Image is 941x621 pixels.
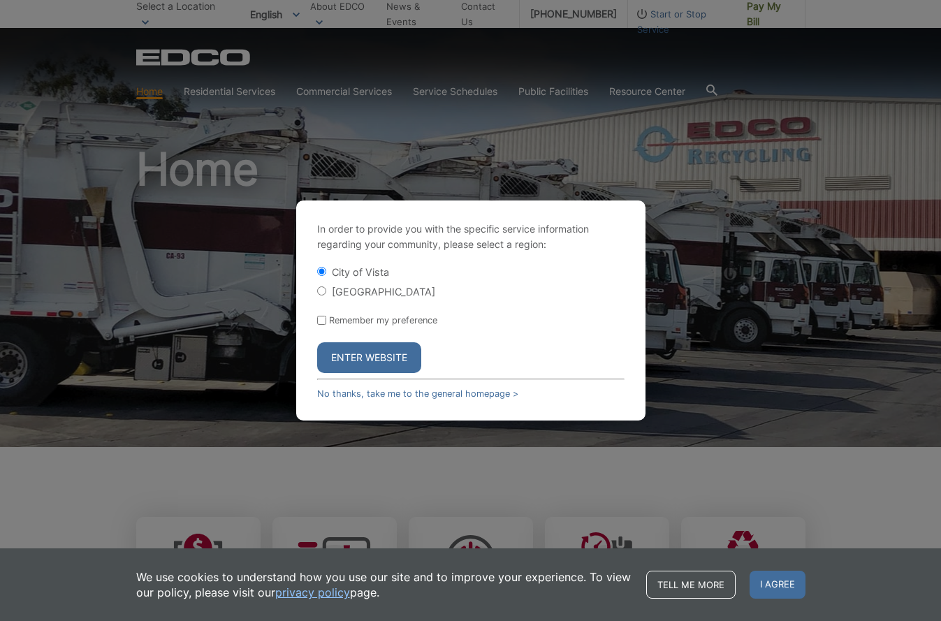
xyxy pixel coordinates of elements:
span: I agree [750,571,805,599]
p: In order to provide you with the specific service information regarding your community, please se... [317,221,625,252]
label: City of Vista [332,266,389,278]
a: Tell me more [646,571,736,599]
a: privacy policy [275,585,350,600]
label: Remember my preference [329,315,437,326]
button: Enter Website [317,342,421,373]
p: We use cookies to understand how you use our site and to improve your experience. To view our pol... [136,569,632,600]
a: No thanks, take me to the general homepage > [317,388,518,399]
label: [GEOGRAPHIC_DATA] [332,286,435,298]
